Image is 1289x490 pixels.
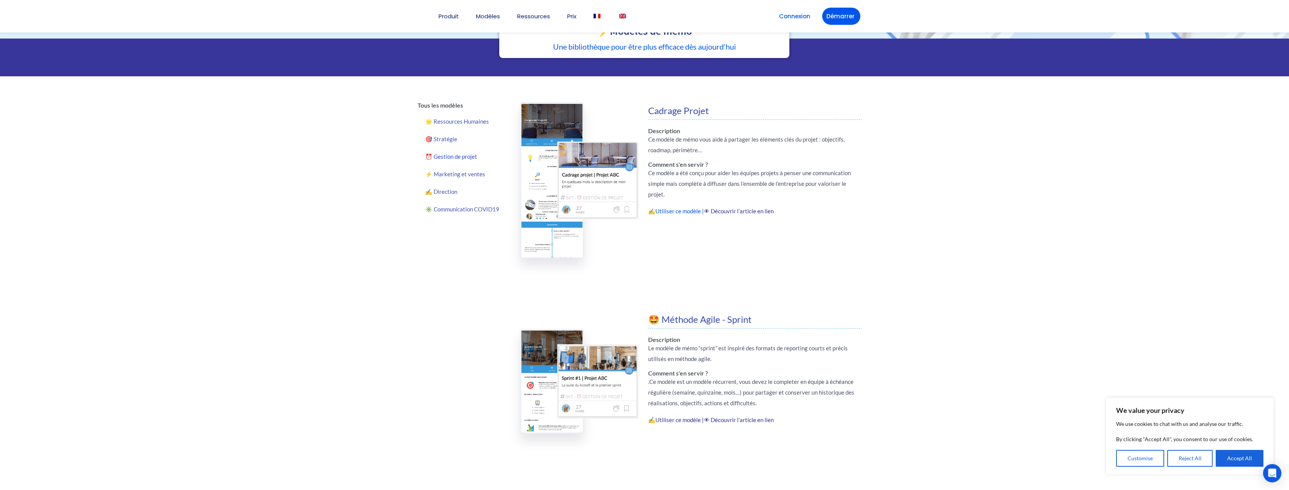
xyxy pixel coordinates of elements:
[648,106,862,115] h4: Cadrage Projet
[567,13,576,19] a: Prix
[704,208,774,214] a: 👁 Découvrir l’article en lien
[520,329,584,434] img: agile
[698,416,701,423] a: e
[507,43,782,50] h5: Une bibliothèque pour être plus efficace dès aujourd'hui
[822,8,860,25] a: Démarrer
[418,113,508,130] a: 🌟 Ressources Humaines
[439,13,459,19] a: Produit
[655,416,698,423] a: Utiliser ce modèl
[648,370,862,376] h6: Comment s'en servir ?
[648,168,862,200] p: Ce modèle a été conçu pour aider les équipes projets à penser une communication simple mais compl...
[648,343,862,364] p: Le modèle de mémo “sprint” est inspiré des formats de reporting courts et précis utilisés en méth...
[1116,406,1263,415] p: We value your privacy
[648,128,862,134] h6: Description
[704,416,774,423] a: 👁 Découvrir l’article en lien
[418,165,508,183] a: ⚡️ Marketing et ventes
[648,416,698,423] strong: ✍️
[418,102,508,108] h6: Tous les modèles
[1167,450,1213,467] button: Reject All
[1116,450,1164,467] button: Customise
[476,13,500,19] a: Modèles
[648,134,862,155] p: Ce modèle de mémo vous aide à partager les éléments clés du projet : objectifs, roadmap, périmètre…
[648,208,774,214] strong: ✍️
[648,376,862,408] p: .
[702,416,704,423] a: |
[1116,435,1263,444] p: By clicking "Accept All", you consent to our use of cookies.
[648,337,862,343] h6: Description
[418,130,508,148] a: 🎯 Stratégie
[648,161,862,168] h6: Comment s'en servir ?
[418,183,508,200] a: ✍️ Direction
[1263,464,1281,482] div: Open Intercom Messenger
[648,378,854,406] span: Ce modèle est un modèle récurrent, vous devez le completer en équipe à échéance régulière (semain...
[648,315,862,324] h4: 🤩 Méthode Agile - Sprint
[520,102,584,258] img: cadrage projet
[517,13,550,19] a: Ressources
[655,208,704,214] a: Utiliser ce modèle |
[1116,419,1263,429] p: We use cookies to chat with us and analyse our traffic.
[775,8,815,25] a: Connexion
[418,148,508,165] a: ⏰ Gestion de projet
[594,14,600,18] img: Français
[1216,450,1263,467] button: Accept All
[418,200,508,218] a: ✳️ Communication COVID19
[619,14,626,18] img: Anglais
